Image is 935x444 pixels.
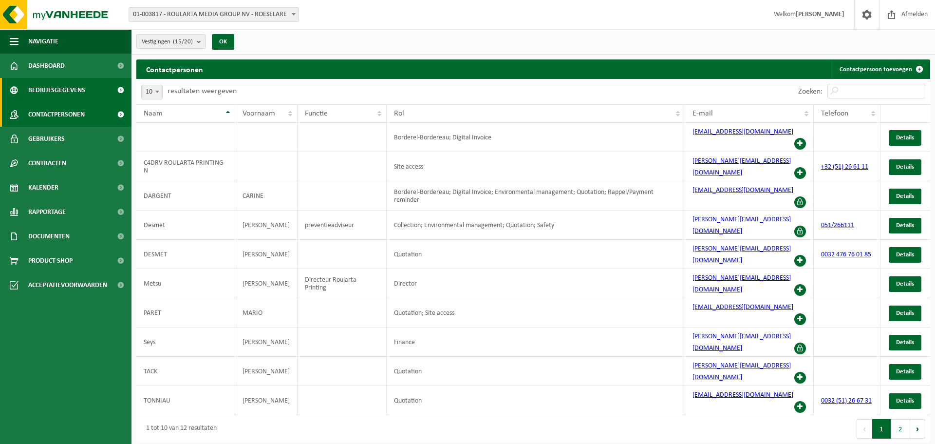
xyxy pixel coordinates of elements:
span: Functie [305,110,328,117]
a: [PERSON_NAME][EMAIL_ADDRESS][DOMAIN_NAME] [692,216,791,235]
a: [EMAIL_ADDRESS][DOMAIN_NAME] [692,391,793,399]
span: Navigatie [28,29,58,54]
td: Quotation [387,386,685,415]
button: Next [910,419,925,439]
a: Details [889,393,921,409]
span: Rol [394,110,404,117]
button: OK [212,34,234,50]
label: Zoeken: [798,88,823,96]
td: [PERSON_NAME] [235,269,298,298]
span: 01-003817 - ROULARTA MEDIA GROUP NV - ROESELARE [129,7,299,22]
td: Site access [387,152,685,181]
a: Details [889,159,921,175]
a: [PERSON_NAME][EMAIL_ADDRESS][DOMAIN_NAME] [692,157,791,176]
span: Gebruikers [28,127,65,151]
td: Finance [387,328,685,357]
td: DARGENT [136,181,235,211]
td: Collection; Environmental management; Quotation; Safety [387,211,685,240]
td: TONNIAU [136,386,235,415]
td: PARET [136,298,235,328]
label: resultaten weergeven [168,87,237,95]
span: Dashboard [28,54,65,78]
a: [EMAIL_ADDRESS][DOMAIN_NAME] [692,187,793,194]
count: (15/20) [173,39,193,45]
span: Details [896,193,914,199]
span: 10 [141,85,163,99]
span: Voornaam [243,110,275,117]
a: Details [889,276,921,292]
td: [PERSON_NAME] [235,211,298,240]
a: Details [889,247,921,263]
span: Rapportage [28,200,66,224]
span: Vestigingen [142,35,193,49]
span: Documenten [28,224,70,249]
a: Details [889,130,921,146]
span: Details [896,222,914,229]
td: [PERSON_NAME] [235,240,298,269]
td: Borderel-Bordereau; Digital Invoice; Environmental management; Quotation; Rappel/Payment reminder [387,181,685,211]
a: 051/266111 [821,222,854,229]
a: [EMAIL_ADDRESS][DOMAIN_NAME] [692,128,793,135]
td: preventieadviseur [298,211,387,240]
td: Quotation [387,240,685,269]
h2: Contactpersonen [136,59,213,78]
a: [EMAIL_ADDRESS][DOMAIN_NAME] [692,304,793,311]
td: MARIO [235,298,298,328]
span: Details [896,281,914,287]
a: [PERSON_NAME][EMAIL_ADDRESS][DOMAIN_NAME] [692,362,791,381]
button: 2 [891,419,910,439]
span: Details [896,310,914,316]
td: DESMET [136,240,235,269]
a: Details [889,218,921,233]
span: Details [896,135,914,141]
td: CARINE [235,181,298,211]
span: Details [896,164,914,170]
td: C4DRV ROULARTA PRINTING N [136,152,235,181]
td: TACK [136,357,235,386]
span: Details [896,398,914,404]
a: Details [889,335,921,350]
button: Previous [857,419,872,439]
td: [PERSON_NAME] [235,357,298,386]
span: Details [896,368,914,375]
strong: [PERSON_NAME] [796,11,844,18]
a: Details [889,306,921,321]
a: 0032 (51) 26 67 31 [821,397,872,405]
span: Acceptatievoorwaarden [28,273,107,297]
td: Borderel-Bordereau; Digital Invoice [387,123,685,152]
button: 1 [872,419,891,439]
span: Bedrijfsgegevens [28,78,85,102]
td: Directeur Roularta Printing [298,269,387,298]
td: Director [387,269,685,298]
span: Contracten [28,151,66,175]
a: [PERSON_NAME][EMAIL_ADDRESS][DOMAIN_NAME] [692,333,791,352]
span: Details [896,339,914,346]
span: Telefoon [821,110,848,117]
span: Naam [144,110,163,117]
a: Contactpersoon toevoegen [832,59,929,79]
td: [PERSON_NAME] [235,386,298,415]
td: Seys [136,328,235,357]
span: Product Shop [28,249,73,273]
a: [PERSON_NAME][EMAIL_ADDRESS][DOMAIN_NAME] [692,274,791,293]
span: 10 [142,85,162,99]
button: Vestigingen(15/20) [136,34,206,49]
td: Quotation [387,357,685,386]
td: [PERSON_NAME] [235,328,298,357]
span: Details [896,251,914,258]
span: Contactpersonen [28,102,85,127]
span: E-mail [692,110,713,117]
span: Kalender [28,175,58,200]
div: 1 tot 10 van 12 resultaten [141,420,217,438]
a: Details [889,189,921,204]
span: 01-003817 - ROULARTA MEDIA GROUP NV - ROESELARE [129,8,299,21]
a: +32 (51) 26 61 11 [821,163,868,171]
td: Quotation; Site access [387,298,685,328]
a: Details [889,364,921,380]
td: Desmet [136,211,235,240]
a: [PERSON_NAME][EMAIL_ADDRESS][DOMAIN_NAME] [692,245,791,264]
td: Metsu [136,269,235,298]
a: 0032 476 76 01 85 [821,251,871,258]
